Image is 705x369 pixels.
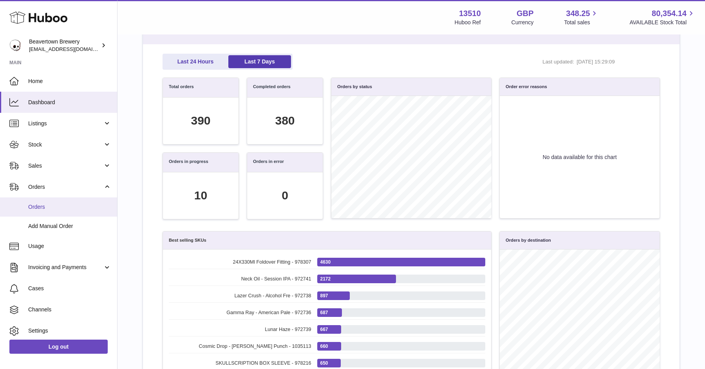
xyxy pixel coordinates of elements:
[194,188,207,204] div: 10
[320,259,331,265] span: 4630
[577,58,639,65] span: [DATE] 15:29:09
[28,203,111,211] span: Orders
[28,264,103,271] span: Invoicing and Payments
[169,309,311,316] span: Gamma Ray - American Pale - 972736
[169,276,311,282] span: Neck Oil - Session IPA - 972741
[566,8,590,19] span: 348.25
[517,8,533,19] strong: GBP
[320,276,331,282] span: 2172
[275,113,295,129] div: 380
[320,360,328,366] span: 650
[191,113,210,129] div: 390
[28,78,111,85] span: Home
[28,162,103,170] span: Sales
[455,19,481,26] div: Huboo Ref
[169,159,208,166] h3: Orders in progress
[28,327,111,335] span: Settings
[169,259,311,266] span: 24X330Ml Foldover Fitting - 978307
[564,8,599,26] a: 348.25 Total sales
[169,237,206,243] h3: Best selling SKUs
[9,40,21,51] img: internalAdmin-13510@internal.huboo.com
[28,222,111,230] span: Add Manual Order
[320,309,328,316] span: 687
[169,293,311,299] span: Lazer Crush - Alcohol Fre - 972738
[320,293,328,299] span: 897
[9,340,108,354] a: Log out
[337,84,372,90] h3: Orders by status
[28,242,111,250] span: Usage
[564,19,599,26] span: Total sales
[164,55,227,68] a: Last 24 Hours
[169,326,311,333] span: Lunar Haze - 972739
[253,84,291,91] h3: Completed orders
[500,96,660,218] div: No data available for this chart
[28,141,103,148] span: Stock
[28,285,111,292] span: Cases
[29,46,115,52] span: [EMAIL_ADDRESS][DOMAIN_NAME]
[228,55,291,68] a: Last 7 Days
[512,19,534,26] div: Currency
[28,183,103,191] span: Orders
[253,159,284,166] h3: Orders in error
[506,237,551,243] h3: Orders by destination
[506,84,547,90] h3: Order error reasons
[282,188,288,204] div: 0
[320,343,328,349] span: 660
[29,38,99,53] div: Beavertown Brewery
[169,84,194,91] h3: Total orders
[542,58,574,65] span: Last updated:
[629,8,696,26] a: 80,354.14 AVAILABLE Stock Total
[28,99,111,106] span: Dashboard
[169,343,311,350] span: Cosmic Drop - [PERSON_NAME] Punch - 1035113
[320,326,328,333] span: 667
[652,8,687,19] span: 80,354.14
[629,19,696,26] span: AVAILABLE Stock Total
[28,120,103,127] span: Listings
[459,8,481,19] strong: 13510
[169,360,311,367] span: SKULLSCRIPTION BOX SLEEVE - 978216
[28,306,111,313] span: Channels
